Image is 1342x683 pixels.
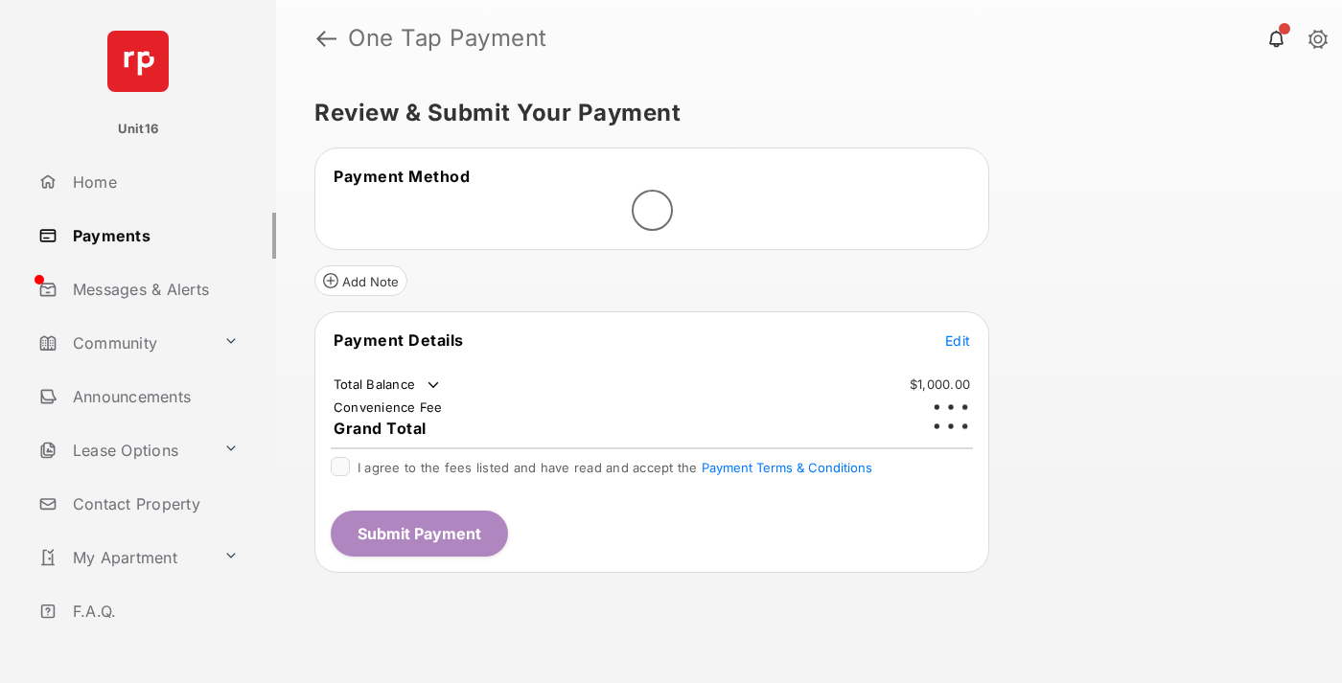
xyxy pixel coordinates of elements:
[348,27,547,50] strong: One Tap Payment
[31,159,276,205] a: Home
[333,376,443,395] td: Total Balance
[945,332,970,349] span: Edit
[107,31,169,92] img: svg+xml;base64,PHN2ZyB4bWxucz0iaHR0cDovL3d3dy53My5vcmcvMjAwMC9zdmciIHdpZHRoPSI2NCIgaGVpZ2h0PSI2NC...
[314,265,407,296] button: Add Note
[333,398,444,416] td: Convenience Fee
[118,120,159,139] p: Unit16
[31,535,216,581] a: My Apartment
[314,102,1288,125] h5: Review & Submit Your Payment
[945,330,970,350] button: Edit
[702,460,872,475] button: I agree to the fees listed and have read and accept the
[334,167,470,186] span: Payment Method
[31,213,276,259] a: Payments
[331,511,508,557] button: Submit Payment
[31,481,276,527] a: Contact Property
[334,330,464,350] span: Payment Details
[334,419,427,438] span: Grand Total
[31,374,276,420] a: Announcements
[31,320,216,366] a: Community
[31,266,276,312] a: Messages & Alerts
[31,588,276,634] a: F.A.Q.
[31,427,216,473] a: Lease Options
[358,460,872,475] span: I agree to the fees listed and have read and accept the
[909,376,971,393] td: $1,000.00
